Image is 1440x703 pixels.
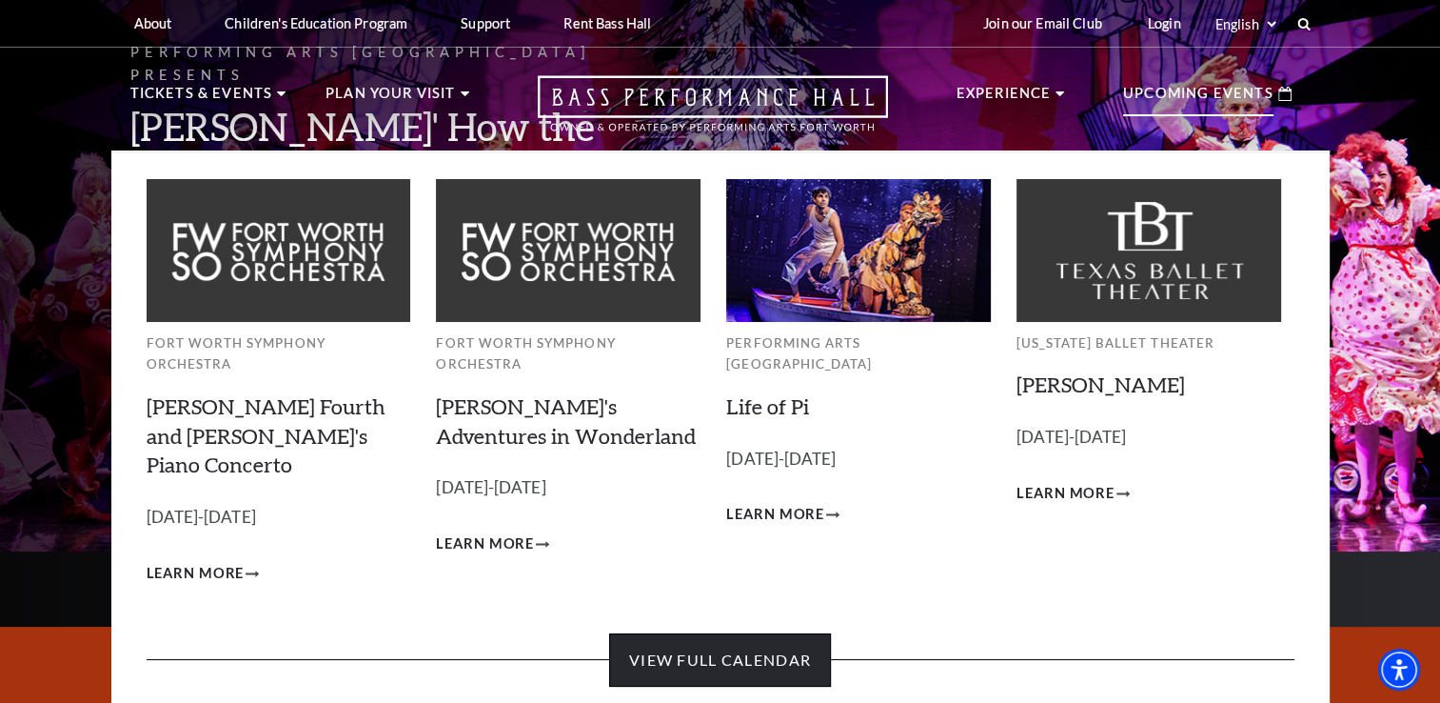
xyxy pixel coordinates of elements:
p: Children's Education Program [225,15,407,31]
a: Learn More Life of Pi [726,503,839,527]
a: View Full Calendar [609,633,831,687]
p: [US_STATE] Ballet Theater [1016,332,1281,354]
p: Upcoming Events [1123,82,1273,116]
a: Learn More Alice's Adventures in Wonderland [436,532,549,556]
a: [PERSON_NAME]'s Adventures in Wonderland [436,393,696,449]
span: Learn More [147,562,245,586]
p: About [134,15,172,31]
a: Life of Pi [726,393,809,419]
p: Rent Bass Hall [563,15,651,31]
div: Accessibility Menu [1378,649,1420,691]
p: [DATE]-[DATE] [147,504,411,532]
span: Learn More [1016,482,1115,506]
img: Performing Arts Fort Worth [726,179,991,321]
p: Tickets & Events [130,82,273,116]
p: Experience [957,82,1052,116]
p: Fort Worth Symphony Orchestra [147,332,411,375]
p: [DATE]-[DATE] [436,474,700,502]
a: Learn More Peter Pan [1016,482,1130,506]
img: Fort Worth Symphony Orchestra [147,179,411,321]
a: Learn More Brahms Fourth and Grieg's Piano Concerto [147,562,260,586]
select: Select: [1212,15,1279,33]
img: Texas Ballet Theater [1016,179,1281,321]
a: [PERSON_NAME] Fourth and [PERSON_NAME]'s Piano Concerto [147,393,385,478]
span: Learn More [726,503,824,527]
p: Fort Worth Symphony Orchestra [436,332,700,375]
p: Performing Arts [GEOGRAPHIC_DATA] [726,332,991,375]
p: Plan Your Visit [325,82,456,116]
img: Fort Worth Symphony Orchestra [436,179,700,321]
p: Support [461,15,510,31]
a: [PERSON_NAME] [1016,372,1185,397]
span: Learn More [436,532,534,556]
a: Open this option [469,75,957,151]
p: [DATE]-[DATE] [726,446,991,473]
p: [DATE]-[DATE] [1016,424,1281,452]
